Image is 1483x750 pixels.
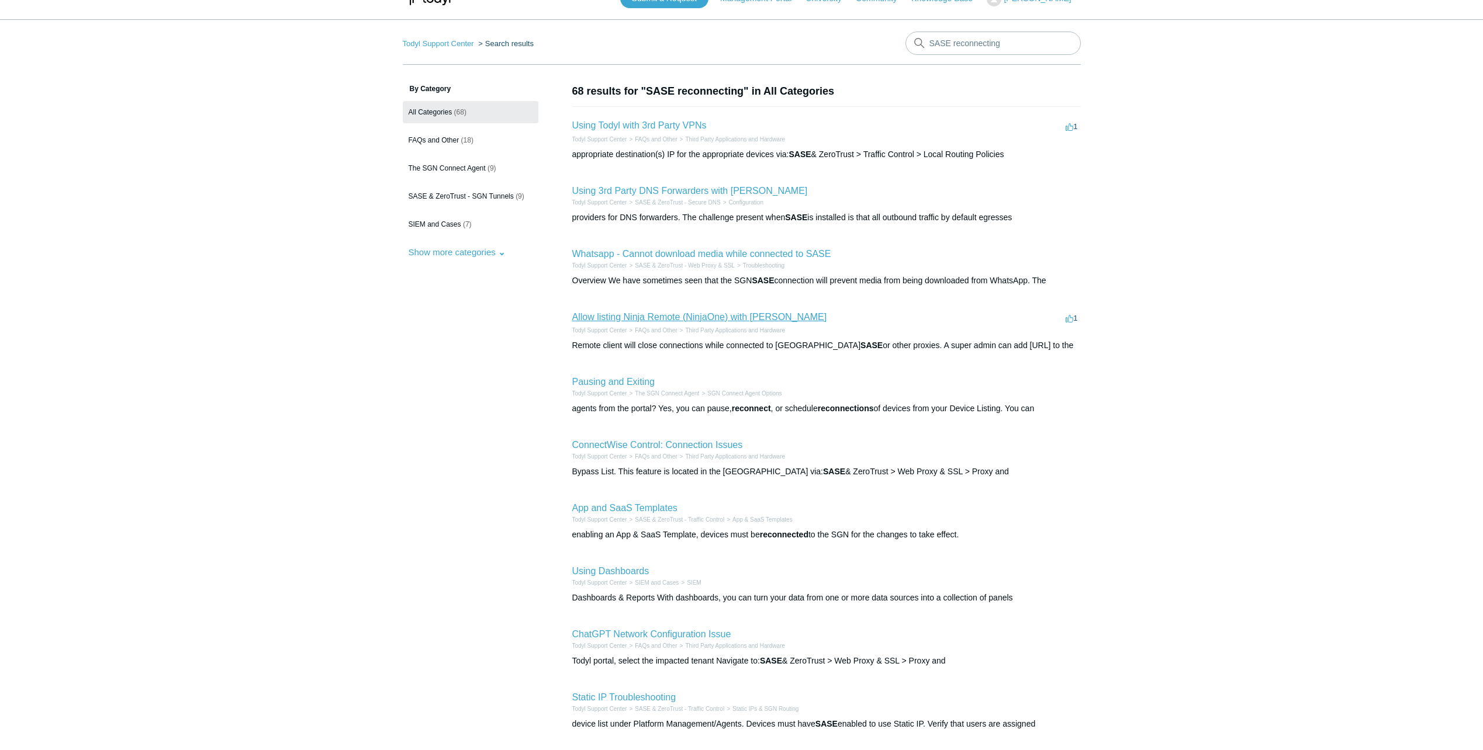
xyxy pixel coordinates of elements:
[627,578,679,587] li: SIEM and Cases
[572,198,627,207] li: Todyl Support Center
[677,326,785,335] li: Third Party Applications and Hardware
[403,101,538,123] a: All Categories (68)
[572,402,1081,415] div: agents from the portal? Yes, you can pause, , or schedule of devices from your Device Listing. Yo...
[627,704,724,713] li: SASE & ZeroTrust - Traffic Control
[516,192,524,200] span: (9)
[572,312,827,322] a: Allow listing Ninja Remote (NinjaOne) with [PERSON_NAME]
[635,262,735,269] a: SASE & ZeroTrust - Web Proxy & SSL
[572,390,627,397] a: Todyl Support Center
[572,84,1081,99] h1: 68 results for "SASE reconnecting" in All Categories
[572,327,627,334] a: Todyl Support Center
[572,718,1081,730] div: device list under Platform Management/Agents. Devices must have enabled to use Static IP. Verify ...
[685,643,785,649] a: Third Party Applications and Hardware
[677,135,785,144] li: Third Party Applications and Hardware
[572,135,627,144] li: Todyl Support Center
[403,39,476,48] li: Todyl Support Center
[627,326,677,335] li: FAQs and Other
[635,579,679,586] a: SIEM and Cases
[760,656,782,665] em: SASE
[627,515,724,524] li: SASE & ZeroTrust - Traffic Control
[572,262,627,269] a: Todyl Support Center
[735,261,784,270] li: Troubleshooting
[572,148,1081,161] div: appropriate destination(s) IP for the appropriate devices via: & ZeroTrust > Traffic Control > Lo...
[463,220,472,228] span: (7)
[679,578,701,587] li: SIEM
[572,389,627,398] li: Todyl Support Center
[454,108,466,116] span: (68)
[572,629,731,639] a: ChatGPT Network Configuration Issue
[461,136,473,144] span: (18)
[635,199,720,206] a: SASE & ZeroTrust - Secure DNS
[409,192,514,200] span: SASE & ZeroTrust - SGN Tunnels
[677,452,785,461] li: Third Party Applications and Hardware
[1066,314,1077,322] span: 1
[627,198,720,207] li: SASE & ZeroTrust - Secure DNS
[572,516,627,523] a: Todyl Support Center
[572,249,831,259] a: Whatsapp - Cannot download media while connected to SASE
[685,327,785,334] a: Third Party Applications and Hardware
[760,530,808,539] em: reconnected
[627,452,677,461] li: FAQs and Other
[627,389,699,398] li: The SGN Connect Agent
[685,453,785,460] a: Third Party Applications and Hardware
[476,39,534,48] li: Search results
[572,326,627,335] li: Todyl Support Center
[572,655,1081,667] div: Todyl portal, select the impacted tenant Navigate to: & ZeroTrust > Web Proxy & SSL > Proxy and
[635,706,724,712] a: SASE & ZeroTrust - Traffic Control
[818,404,874,413] em: reconnections
[635,516,724,523] a: SASE & ZeroTrust - Traffic Control
[403,213,538,235] a: SIEM and Cases (7)
[905,32,1081,55] input: Search
[572,136,627,143] a: Todyl Support Center
[572,275,1081,287] div: Overview We have sometimes seen that the SGN connection will prevent media from being downloaded ...
[572,503,677,513] a: App and SaaS Templates
[572,706,627,712] a: Todyl Support Center
[572,592,1081,604] div: Dashboards & Reports With dashboards, you can turn your data from one or more data sources into a...
[572,211,1081,224] div: providers for DNS forwarders. The challenge present when is installed is that all outbound traffi...
[572,440,743,450] a: ConnectWise Control: Connection Issues
[707,390,782,397] a: SGN Connect Agent Options
[860,341,883,350] em: SASE
[635,390,699,397] a: The SGN Connect Agent
[627,641,677,650] li: FAQs and Other
[403,241,511,263] button: Show more categories
[677,641,785,650] li: Third Party Applications and Hardware
[572,466,1081,478] div: Bypass List. This feature is located in the [GEOGRAPHIC_DATA] via: & ZeroTrust > Web Proxy & SSL ...
[627,135,677,144] li: FAQs and Other
[572,566,649,576] a: Using Dashboards
[732,516,793,523] a: App & SaaS Templates
[724,704,798,713] li: Static IPs & SGN Routing
[409,108,452,116] span: All Categories
[732,706,798,712] a: Static IPs & SGN Routing
[635,643,677,649] a: FAQs and Other
[409,164,486,172] span: The SGN Connect Agent
[635,453,677,460] a: FAQs and Other
[572,643,627,649] a: Todyl Support Center
[572,529,1081,541] div: enabling an App & SaaS Template, devices must be to the SGN for the changes to take effect.
[627,261,734,270] li: SASE & ZeroTrust - Web Proxy & SSL
[572,339,1081,352] div: Remote client will close connections while connected to [GEOGRAPHIC_DATA] or other proxies. A sup...
[572,186,808,196] a: Using 3rd Party DNS Forwarders with [PERSON_NAME]
[743,262,784,269] a: Troubleshooting
[687,579,701,586] a: SIEM
[572,453,627,460] a: Todyl Support Center
[572,199,627,206] a: Todyl Support Center
[572,641,627,650] li: Todyl Support Center
[752,276,774,285] em: SASE
[685,136,785,143] a: Third Party Applications and Hardware
[732,404,771,413] em: reconnect
[572,261,627,270] li: Todyl Support Center
[572,120,707,130] a: Using Todyl with 3rd Party VPNs
[724,515,793,524] li: App & SaaS Templates
[403,39,474,48] a: Todyl Support Center
[635,136,677,143] a: FAQs and Other
[699,389,782,398] li: SGN Connect Agent Options
[823,467,845,476] em: SASE
[789,150,811,159] em: SASE
[572,515,627,524] li: Todyl Support Center
[785,213,807,222] em: SASE
[403,129,538,151] a: FAQs and Other (18)
[572,452,627,461] li: Todyl Support Center
[635,327,677,334] a: FAQs and Other
[409,220,461,228] span: SIEM and Cases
